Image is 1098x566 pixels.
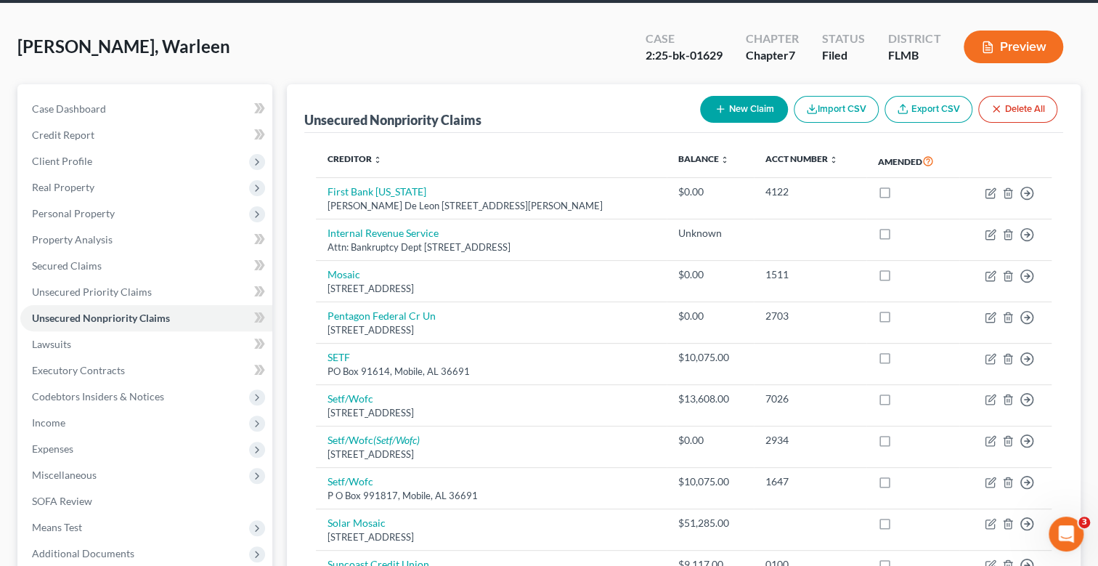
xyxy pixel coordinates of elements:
div: Chapter [746,31,799,47]
div: 4122 [765,185,855,199]
div: 1647 [765,474,855,489]
div: 2703 [765,309,855,323]
a: Executory Contracts [20,357,272,384]
div: $0.00 [678,267,742,282]
a: Creditor unfold_more [328,153,382,164]
button: Import CSV [794,96,879,123]
a: Export CSV [884,96,972,123]
span: Personal Property [32,207,115,219]
a: Setf/Wofc(Setf/Wofc) [328,434,420,446]
span: Additional Documents [32,547,134,559]
iframe: Intercom live chat [1049,517,1083,551]
a: Solar Mosaic [328,517,386,529]
div: PO Box 91614, Mobile, AL 36691 [328,365,655,379]
span: SOFA Review [32,495,92,507]
i: unfold_more [829,155,838,164]
div: FLMB [888,47,940,64]
a: Acct Number unfold_more [765,153,838,164]
div: $51,285.00 [678,516,742,530]
span: Case Dashboard [32,102,106,115]
span: Unsecured Priority Claims [32,286,152,298]
a: Credit Report [20,122,272,148]
a: Mosaic [328,268,360,280]
div: Chapter [746,47,799,64]
button: Preview [964,31,1063,63]
a: Case Dashboard [20,96,272,122]
div: $0.00 [678,433,742,448]
span: Codebtors Insiders & Notices [32,390,164,403]
div: [STREET_ADDRESS] [328,406,655,420]
span: Client Profile [32,155,92,167]
a: Setf/Wofc [328,475,373,488]
i: unfold_more [373,155,382,164]
span: Credit Report [32,129,94,141]
span: Secured Claims [32,259,102,272]
div: 2:25-bk-01629 [646,47,723,64]
div: [PERSON_NAME] De Leon [STREET_ADDRESS][PERSON_NAME] [328,199,655,213]
div: P O Box 991817, Mobile, AL 36691 [328,489,655,503]
button: New Claim [700,96,788,123]
div: Filed [822,47,865,64]
span: Lawsuits [32,338,71,350]
div: $10,075.00 [678,474,742,489]
span: Unsecured Nonpriority Claims [32,312,170,324]
a: Property Analysis [20,227,272,253]
div: $0.00 [678,185,742,199]
a: Internal Revenue Service [328,227,439,239]
div: [STREET_ADDRESS] [328,282,655,296]
span: Expenses [32,442,73,455]
i: (Setf/Wofc) [373,434,420,446]
div: [STREET_ADDRESS] [328,530,655,544]
div: $13,608.00 [678,392,742,406]
div: District [888,31,940,47]
span: Real Property [32,181,94,193]
div: $10,075.00 [678,350,742,365]
span: Property Analysis [32,233,113,246]
span: Executory Contracts [32,364,125,376]
span: Means Test [32,521,82,533]
button: Delete All [978,96,1057,123]
div: Unknown [678,226,742,240]
span: Miscellaneous [32,469,97,481]
a: Secured Claims [20,253,272,279]
i: unfold_more [720,155,729,164]
div: [STREET_ADDRESS] [328,448,655,461]
span: Income [32,416,65,429]
div: [STREET_ADDRESS] [328,323,655,337]
div: Attn: Bankruptcy Dept [STREET_ADDRESS] [328,240,655,254]
a: Unsecured Priority Claims [20,279,272,305]
a: Lawsuits [20,331,272,357]
div: Case [646,31,723,47]
a: SETF [328,351,350,363]
div: 1511 [765,267,855,282]
a: Setf/Wofc [328,392,373,405]
div: 7026 [765,392,855,406]
th: Amended [866,145,959,178]
span: [PERSON_NAME], Warleen [17,36,230,57]
a: Balance unfold_more [678,153,729,164]
div: 2934 [765,433,855,448]
span: 7 [789,48,795,62]
div: Unsecured Nonpriority Claims [304,111,481,129]
a: SOFA Review [20,488,272,514]
a: Pentagon Federal Cr Un [328,310,436,322]
span: 3 [1078,517,1090,528]
a: First Bank [US_STATE] [328,185,426,198]
a: Unsecured Nonpriority Claims [20,305,272,331]
div: $0.00 [678,309,742,323]
div: Status [822,31,865,47]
